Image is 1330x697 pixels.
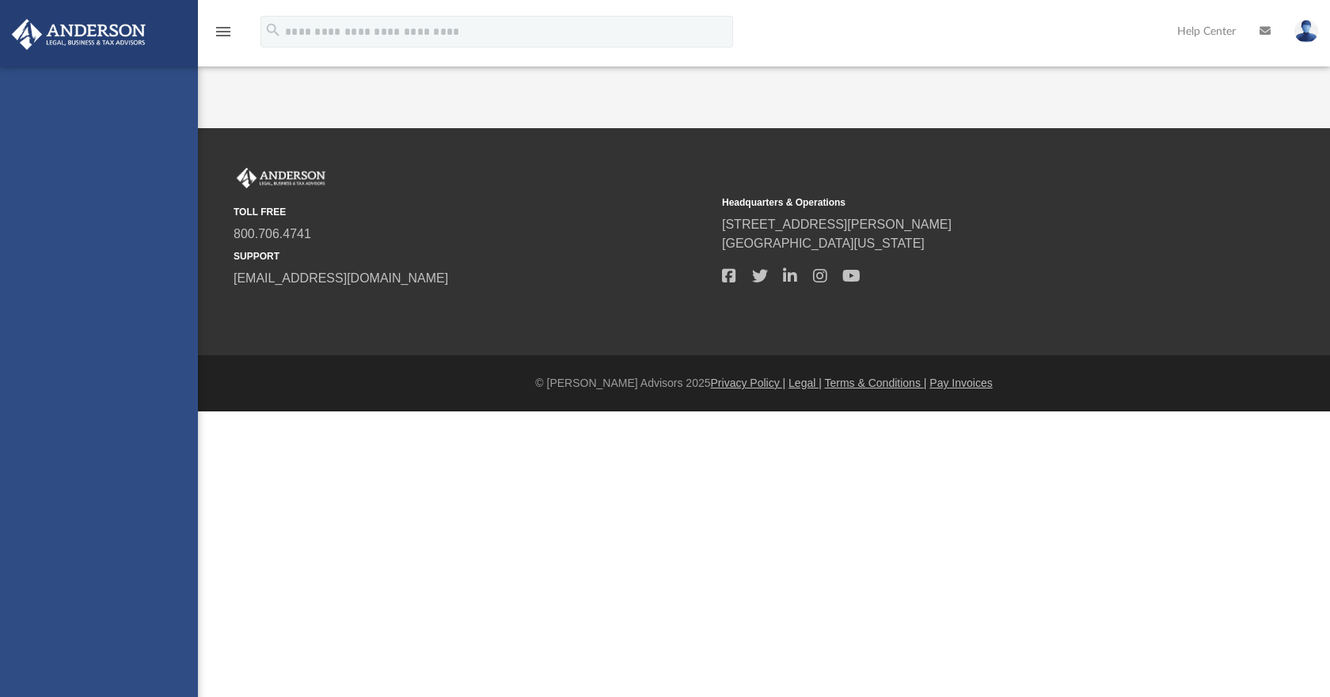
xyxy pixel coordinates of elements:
a: 800.706.4741 [234,227,311,241]
i: menu [214,22,233,41]
a: Privacy Policy | [711,377,786,389]
a: Pay Invoices [929,377,992,389]
img: User Pic [1294,20,1318,43]
a: Terms & Conditions | [825,377,927,389]
a: [GEOGRAPHIC_DATA][US_STATE] [722,237,925,250]
a: [STREET_ADDRESS][PERSON_NAME] [722,218,952,231]
small: SUPPORT [234,249,711,263]
small: TOLL FREE [234,205,711,219]
a: menu [214,30,233,41]
small: Headquarters & Operations [722,195,1199,210]
i: search [264,21,282,39]
a: Legal | [788,377,822,389]
img: Anderson Advisors Platinum Portal [234,168,329,188]
div: © [PERSON_NAME] Advisors 2025 [198,375,1330,392]
a: [EMAIL_ADDRESS][DOMAIN_NAME] [234,271,448,285]
img: Anderson Advisors Platinum Portal [7,19,150,50]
